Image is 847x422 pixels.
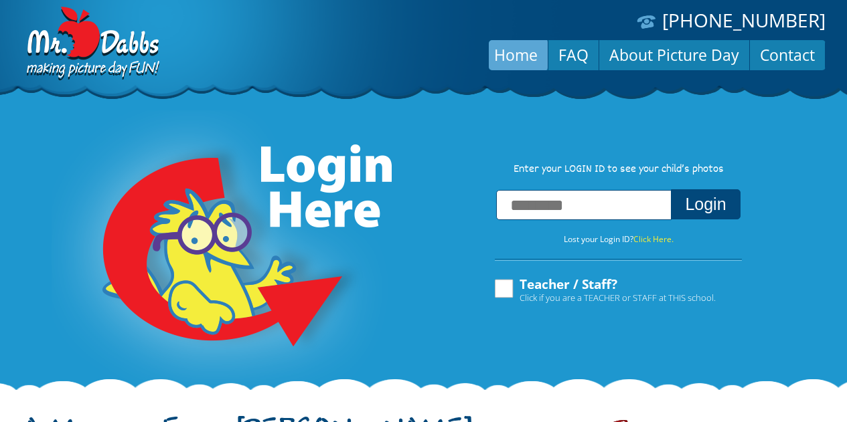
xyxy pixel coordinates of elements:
[599,39,749,71] a: About Picture Day
[481,232,756,247] p: Lost your Login ID?
[484,39,548,71] a: Home
[22,7,161,82] img: Dabbs Company
[52,110,394,391] img: Login Here
[520,291,716,304] span: Click if you are a TEACHER or STAFF at THIS school.
[671,189,740,219] button: Login
[493,278,716,303] label: Teacher / Staff?
[481,163,756,177] p: Enter your LOGIN ID to see your child’s photos
[662,7,826,33] a: [PHONE_NUMBER]
[750,39,825,71] a: Contact
[548,39,599,71] a: FAQ
[633,233,674,245] a: Click Here.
